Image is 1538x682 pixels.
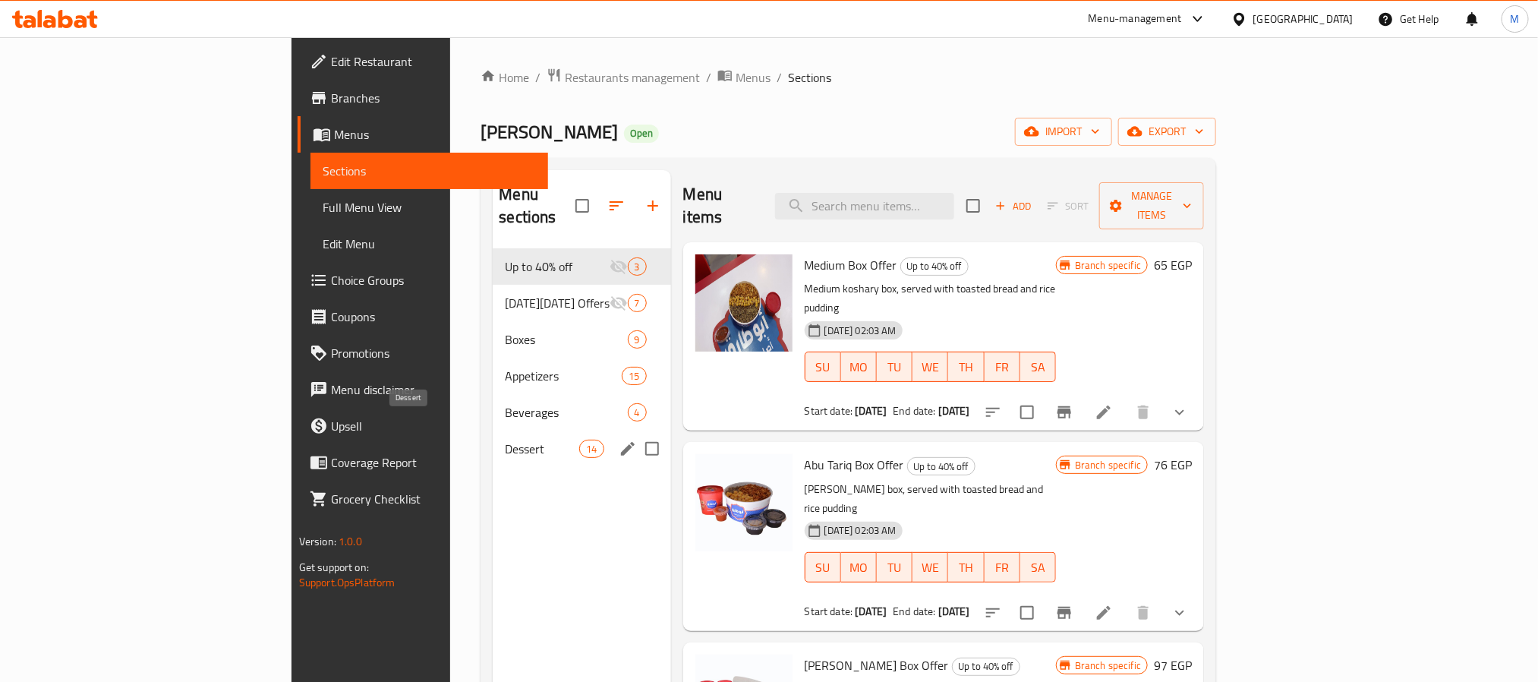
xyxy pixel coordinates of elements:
[1154,655,1192,676] h6: 97 EGP
[299,557,369,577] span: Get support on:
[1130,122,1204,141] span: export
[1154,454,1192,475] h6: 76 EGP
[610,257,628,276] svg: Inactive section
[331,52,536,71] span: Edit Restaurant
[1161,394,1198,431] button: show more
[975,394,1011,431] button: sort-choices
[505,294,609,312] div: Black Friday Offers
[298,262,548,298] a: Choice Groups
[299,532,336,551] span: Version:
[566,190,598,222] span: Select all sections
[938,601,970,621] b: [DATE]
[323,198,536,216] span: Full Menu View
[1020,352,1056,382] button: SA
[912,352,948,382] button: WE
[954,557,978,579] span: TH
[505,330,627,349] span: Boxes
[339,532,362,551] span: 1.0.0
[622,367,646,385] div: items
[818,523,903,538] span: [DATE] 02:03 AM
[805,453,904,476] span: Abu Tariq Box Offer
[901,257,968,275] span: Up to 40% off
[598,188,635,224] span: Sort sections
[991,557,1014,579] span: FR
[847,356,871,378] span: MO
[717,68,771,87] a: Menus
[481,115,618,149] span: [PERSON_NAME]
[331,417,536,435] span: Upsell
[991,356,1014,378] span: FR
[893,601,935,621] span: End date:
[616,437,639,460] button: edit
[547,68,700,87] a: Restaurants management
[953,658,1020,675] span: Up to 40% off
[629,333,646,347] span: 9
[493,285,670,321] div: [DATE][DATE] Offers7
[1046,595,1083,631] button: Branch-specific-item
[805,254,897,276] span: Medium Box Offer
[505,367,622,385] div: Appetizers
[580,442,603,456] span: 14
[883,557,906,579] span: TU
[493,321,670,358] div: Boxes9
[855,401,887,421] b: [DATE]
[624,127,659,140] span: Open
[855,601,887,621] b: [DATE]
[948,552,984,583] button: TH
[298,481,548,517] a: Grocery Checklist
[622,369,645,384] span: 15
[683,183,757,229] h2: Menu items
[695,254,793,352] img: Medium Box Offer
[788,68,831,87] span: Sections
[298,371,548,408] a: Menu disclaimer
[298,408,548,444] a: Upsell
[706,68,711,87] li: /
[985,352,1020,382] button: FR
[993,197,1034,215] span: Add
[610,294,628,312] svg: Inactive section
[805,352,841,382] button: SU
[1511,11,1520,27] span: M
[493,394,670,431] div: Beverages4
[565,68,700,87] span: Restaurants management
[1026,557,1050,579] span: SA
[331,271,536,289] span: Choice Groups
[323,162,536,180] span: Sections
[847,557,871,579] span: MO
[628,294,647,312] div: items
[493,242,670,473] nav: Menu sections
[1038,194,1099,218] span: Select section first
[1069,258,1147,273] span: Branch specific
[948,352,984,382] button: TH
[919,557,942,579] span: WE
[805,480,1056,518] p: [PERSON_NAME] box, served with toasted bread and rice pudding
[1026,356,1050,378] span: SA
[1171,604,1189,622] svg: Show Choices
[505,257,609,276] div: Up to 40% off
[1154,254,1192,276] h6: 65 EGP
[493,431,670,467] div: Dessert14edit
[505,294,609,312] span: [DATE][DATE] Offers
[1011,396,1043,428] span: Select to update
[695,454,793,551] img: Abu Tariq Box Offer
[805,654,949,677] span: [PERSON_NAME] Box Offer
[805,601,853,621] span: Start date:
[628,330,647,349] div: items
[919,356,942,378] span: WE
[331,453,536,472] span: Coverage Report
[331,380,536,399] span: Menu disclaimer
[331,344,536,362] span: Promotions
[1095,604,1113,622] a: Edit menu item
[298,444,548,481] a: Coverage Report
[893,401,935,421] span: End date:
[1069,658,1147,673] span: Branch specific
[938,401,970,421] b: [DATE]
[1125,595,1161,631] button: delete
[975,595,1011,631] button: sort-choices
[493,248,670,285] div: Up to 40% off3
[298,43,548,80] a: Edit Restaurant
[883,356,906,378] span: TU
[1089,10,1182,28] div: Menu-management
[900,257,969,276] div: Up to 40% off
